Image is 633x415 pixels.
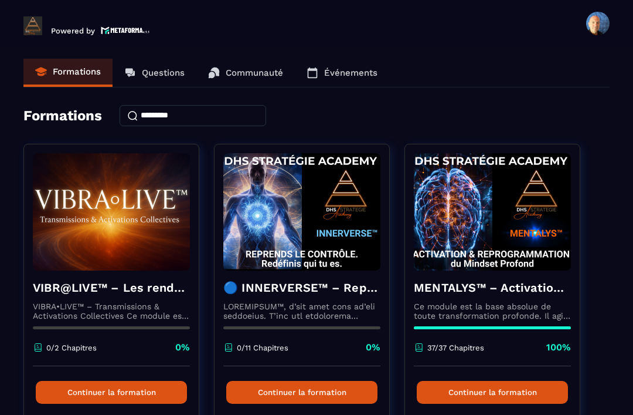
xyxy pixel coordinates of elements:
button: Continuer la formation [36,381,187,404]
h4: Formations [23,107,102,124]
p: 0/2 Chapitres [46,343,97,352]
p: Powered by [51,26,95,35]
p: 0/11 Chapitres [237,343,288,352]
p: Événements [324,68,377,78]
p: 100% [546,341,571,354]
a: Communauté [196,59,295,87]
button: Continuer la formation [417,381,568,404]
a: Formations [23,59,113,87]
p: LOREMIPSUM™, d’sit amet cons ad’eli seddoeius. T’inc utl etdolorema aliquaeni ad minimveniamqui n... [223,302,380,320]
p: 37/37 Chapitres [427,343,484,352]
h4: 🔵 INNERVERSE™ – Reprogrammation Quantique & Activation du Soi Réel [223,279,380,296]
img: logo-branding [23,16,42,35]
p: VIBRA•LIVE™ – Transmissions & Activations Collectives Ce module est un espace vivant. [PERSON_NAM... [33,302,190,320]
a: Événements [295,59,389,87]
p: Ce module est la base absolue de toute transformation profonde. Il agit comme une activation du n... [414,302,571,320]
h4: MENTALYS™ – Activation & Reprogrammation du Mindset Profond [414,279,571,296]
button: Continuer la formation [226,381,377,404]
a: Questions [113,59,196,87]
p: Formations [53,66,101,77]
h4: VIBR@LIVE™ – Les rendez-vous d’intégration vivante [33,279,190,296]
p: Questions [142,68,185,78]
p: 0% [366,341,380,354]
img: formation-background [414,153,571,271]
img: formation-background [33,153,190,271]
p: 0% [175,341,190,354]
p: Communauté [226,68,283,78]
img: logo [101,25,150,35]
img: formation-background [223,153,380,271]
